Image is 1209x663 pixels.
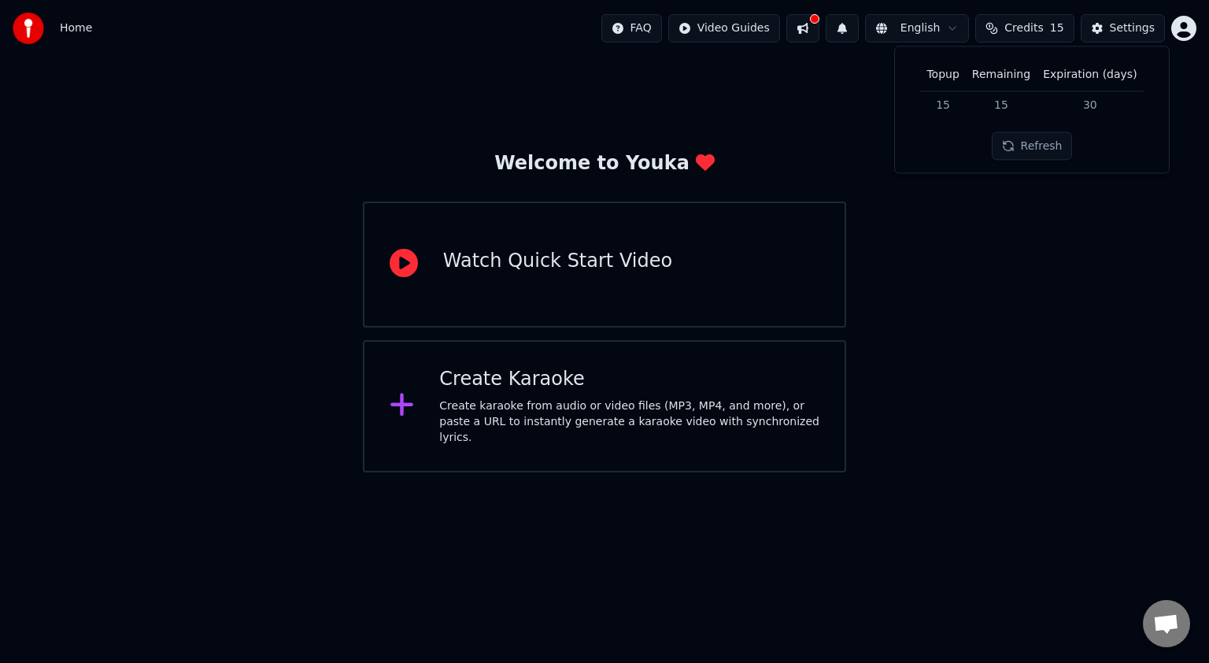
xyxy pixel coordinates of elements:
[13,13,44,44] img: youka
[966,59,1037,91] th: Remaining
[1143,600,1190,647] div: Open chat
[1110,20,1155,36] div: Settings
[975,14,1074,43] button: Credits15
[668,14,780,43] button: Video Guides
[1004,20,1043,36] span: Credits
[992,132,1073,161] button: Refresh
[1037,59,1143,91] th: Expiration (days)
[60,20,92,36] span: Home
[601,14,662,43] button: FAQ
[1037,91,1143,119] td: 30
[920,91,965,119] td: 15
[1050,20,1064,36] span: 15
[966,91,1037,119] td: 15
[1081,14,1165,43] button: Settings
[494,151,715,176] div: Welcome to Youka
[439,398,819,446] div: Create karaoke from audio or video files (MP3, MP4, and more), or paste a URL to instantly genera...
[920,59,965,91] th: Topup
[439,367,819,392] div: Create Karaoke
[443,249,672,274] div: Watch Quick Start Video
[60,20,92,36] nav: breadcrumb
